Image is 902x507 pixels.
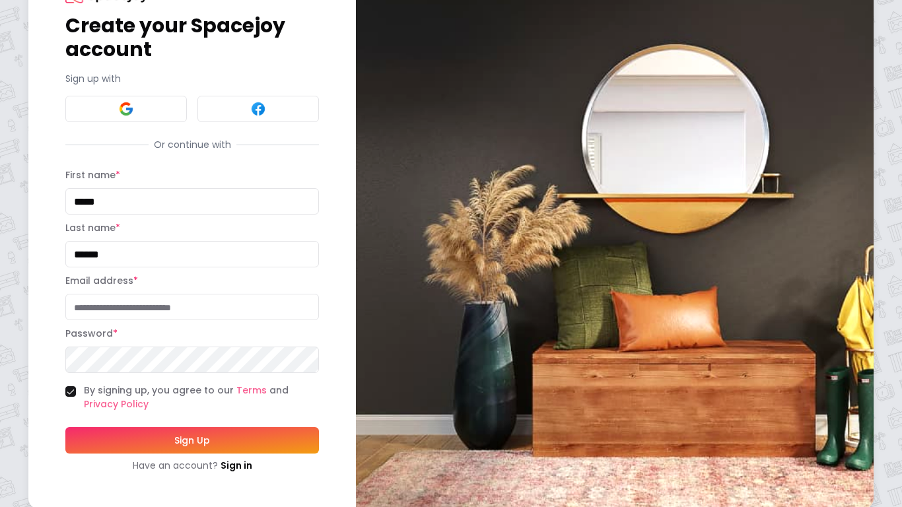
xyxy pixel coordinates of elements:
label: By signing up, you agree to our and [84,384,319,411]
span: Or continue with [149,138,236,151]
label: Password [65,327,118,340]
div: Have an account? [65,459,319,472]
label: Last name [65,221,120,234]
label: Email address [65,274,138,287]
button: Sign Up [65,427,319,454]
h1: Create your Spacejoy account [65,14,319,61]
p: Sign up with [65,72,319,85]
img: Facebook signin [250,101,266,117]
a: Terms [236,384,267,397]
label: First name [65,168,120,182]
a: Privacy Policy [84,397,149,411]
img: Google signin [118,101,134,117]
a: Sign in [221,459,252,472]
